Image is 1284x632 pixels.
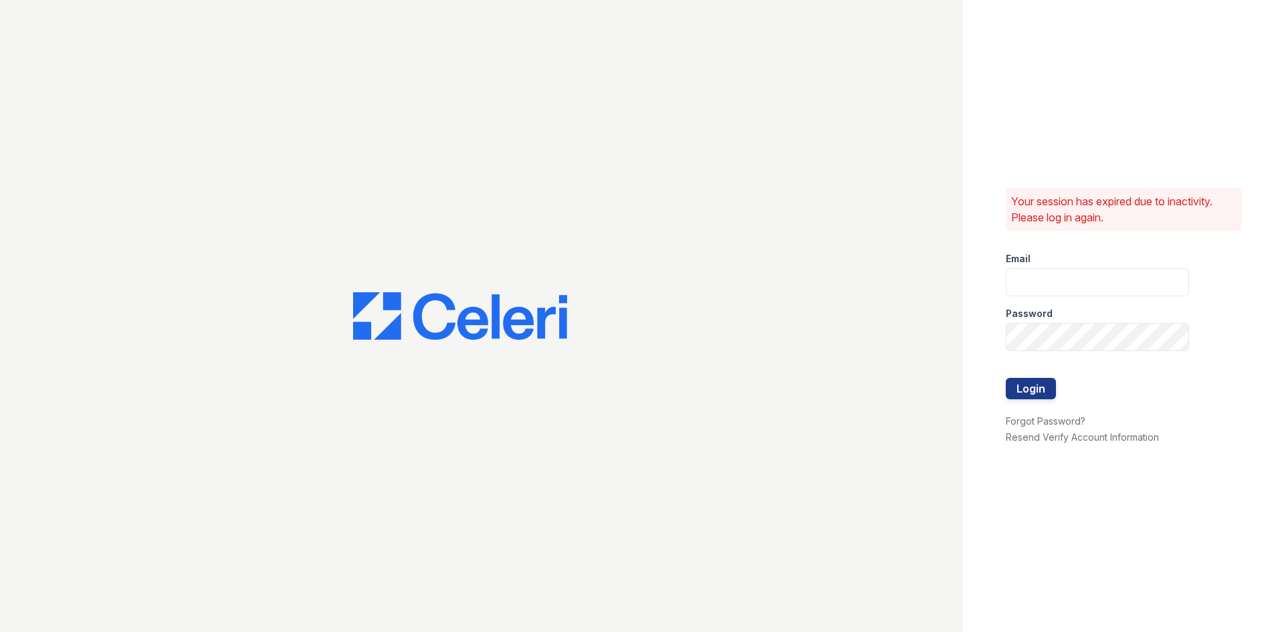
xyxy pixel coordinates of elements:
[1006,378,1056,399] button: Login
[1011,193,1236,225] p: Your session has expired due to inactivity. Please log in again.
[1006,431,1159,443] a: Resend Verify Account Information
[1006,307,1053,320] label: Password
[1006,415,1085,427] a: Forgot Password?
[353,292,567,340] img: CE_Logo_Blue-a8612792a0a2168367f1c8372b55b34899dd931a85d93a1a3d3e32e68fde9ad4.png
[1006,252,1031,266] label: Email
